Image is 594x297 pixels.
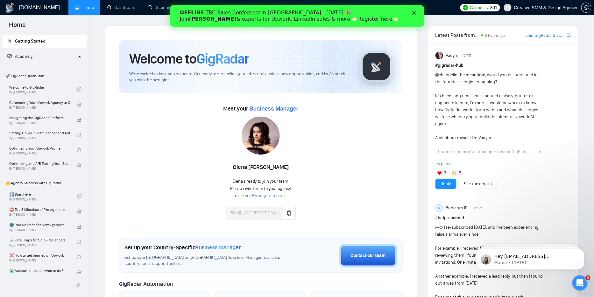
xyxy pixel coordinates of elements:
[287,211,292,216] span: copy
[2,35,87,48] li: Getting Started
[283,207,296,219] button: copy
[470,4,489,11] span: Connects:
[226,162,296,173] div: Olena [PERSON_NAME]
[242,117,280,155] img: 1687085466861-263.jpg
[195,244,241,251] span: Business Manager
[444,170,447,176] span: 7
[196,50,249,67] span: GigRadar
[567,32,571,38] a: export
[77,118,81,122] span: lock
[452,171,456,175] img: 🙌
[9,213,70,217] span: By [PERSON_NAME]
[5,3,15,13] img: logo
[232,179,289,184] span: Olena is ready to join your team!
[9,167,70,171] span: By [PERSON_NAME]
[28,24,110,30] p: Message from Mariia, sent 2w ago
[9,267,70,274] span: 😭 Account blocked: what to do?
[437,161,451,166] span: Expand
[4,20,31,34] span: Home
[107,5,136,10] a: dashboardDashboard
[76,282,82,288] span: double-left
[581,3,591,13] button: setting
[459,170,461,176] span: 5
[572,275,588,291] iframe: Intercom live chat
[148,5,172,10] a: searchScanner
[526,32,566,39] a: Join GigRadar Slack Community
[7,39,12,43] span: rocket
[435,62,571,69] h1: # gigradar-hub
[436,205,443,212] div: BI
[77,270,81,275] span: lock
[28,18,108,112] span: Hey [EMAIL_ADDRESS][DOMAIN_NAME], Looks like your Upwork agency Family Design Studio ran out of c...
[435,71,544,260] div: in the meantime, would you be interested in the founder’s engineering blog? It’s been long time s...
[351,252,386,259] div: Contact our team
[581,5,591,10] a: setting
[77,225,81,229] span: lock
[77,194,81,199] span: check-circle
[463,5,468,10] img: upwork-logo.png
[170,5,424,27] iframe: Intercom live chat banner
[437,171,442,175] img: ❤️
[464,180,492,187] a: See the details
[75,5,94,10] a: homeHome
[485,33,505,38] span: 9 hours ago
[15,38,46,44] span: Getting Started
[459,179,498,189] button: See the details
[446,205,468,212] span: Budianto IP
[490,4,497,11] span: 301
[77,209,81,214] span: lock
[506,5,510,10] span: user
[446,52,458,59] span: Vadym
[129,50,249,67] h1: Welcome to
[435,31,480,39] span: Latest Posts from the GigRadar Community
[3,70,86,82] span: 🚀 GigRadar Quick Start
[189,11,223,17] a: Register here
[77,163,81,168] span: lock
[9,259,70,262] span: By [PERSON_NAME]
[9,252,70,259] span: ❌ How to get banned on Upwork
[9,145,70,152] span: Optimizing Your Upwork Profile
[472,205,482,211] span: 9:26 AM
[129,71,350,83] span: We're excited to have you on board. Get ready to streamline your job search, unlock new opportuni...
[124,244,241,251] h1: Set up your Country-Specific
[124,255,288,267] span: Set up your [GEOGRAPHIC_DATA] or [GEOGRAPHIC_DATA] Business Manager to access country-specific op...
[3,177,86,189] span: 👑 Agency Success with GigRadar
[249,105,298,112] span: Business Manager
[119,280,173,287] span: GigRadar Automation
[9,106,70,110] span: By [PERSON_NAME]
[339,244,397,267] button: Contact our team
[77,240,81,244] span: lock
[435,179,456,189] button: Reply
[7,54,12,58] span: fund-projection-screen
[9,206,70,213] span: ⛔ Top 3 Mistakes of Pro Agencies
[77,148,81,152] span: lock
[9,243,70,247] span: By [PERSON_NAME]
[9,228,70,232] span: By [PERSON_NAME]
[77,133,81,137] span: lock
[15,54,32,59] span: Academy
[9,136,70,140] span: By [PERSON_NAME]
[467,235,594,280] iframe: Intercom notifications message
[243,6,249,10] div: Close
[585,275,590,280] span: 9
[441,180,451,187] a: Reply
[9,82,77,96] a: Welcome to GigRadarBy[PERSON_NAME]
[9,152,70,155] span: By [PERSON_NAME]
[9,222,70,228] span: 🌚 Rookie Traps for New Agencies
[9,130,70,136] span: Setting Up Your First Scanner and Auto-Bidder
[7,54,32,59] span: Academy
[9,121,70,125] span: By [PERSON_NAME]
[223,105,298,112] span: Meet your
[9,237,70,243] span: ☠️ Fatal Traps for Solo Freelancers
[230,186,292,191] span: Please invite them to your agency.
[9,189,77,203] a: 1️⃣ Start HereBy[PERSON_NAME]
[9,115,70,121] span: Navigating the GigRadar Platform
[435,52,443,59] img: Vadym
[435,214,571,221] h1: # help-channel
